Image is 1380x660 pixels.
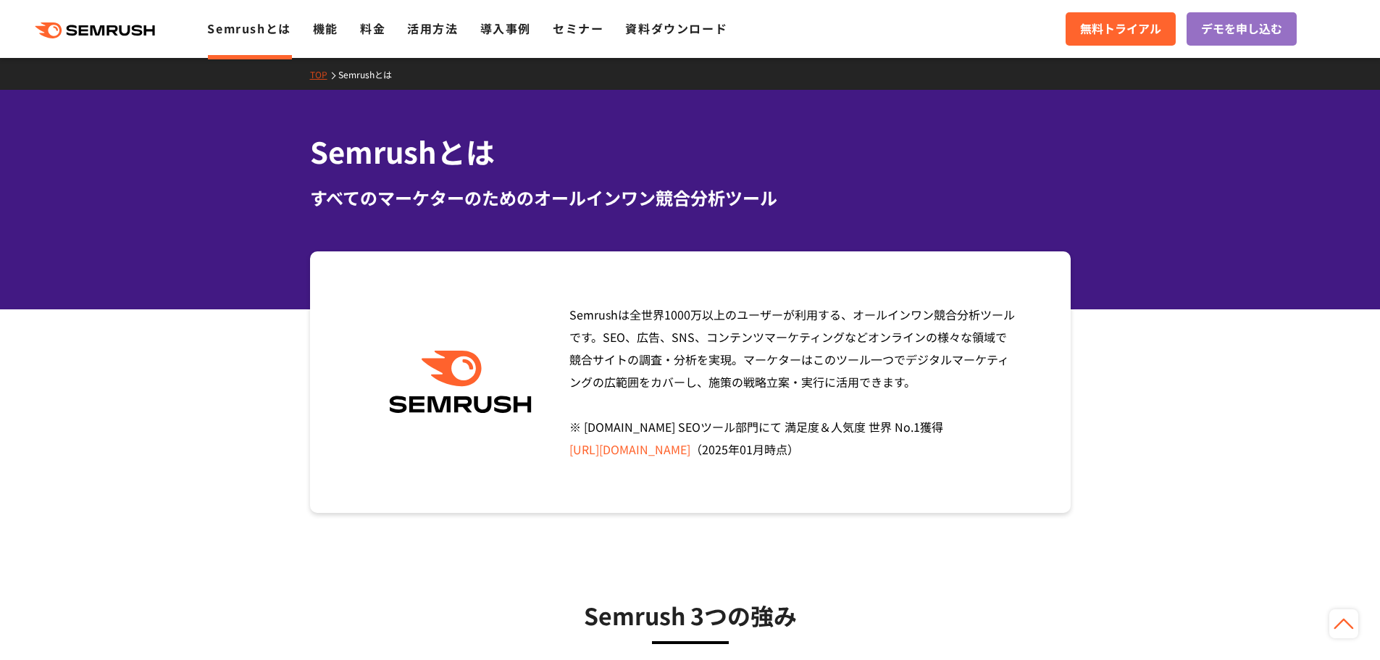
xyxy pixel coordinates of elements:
[480,20,531,37] a: 導入事例
[346,597,1034,633] h3: Semrush 3つの強み
[1201,20,1282,38] span: デモを申し込む
[360,20,385,37] a: 料金
[1080,20,1161,38] span: 無料トライアル
[407,20,458,37] a: 活用方法
[625,20,727,37] a: 資料ダウンロード
[338,68,403,80] a: Semrushとは
[207,20,290,37] a: Semrushとは
[310,130,1071,173] h1: Semrushとは
[569,306,1015,458] span: Semrushは全世界1000万以上のユーザーが利用する、オールインワン競合分析ツールです。SEO、広告、SNS、コンテンツマーケティングなどオンラインの様々な領域で競合サイトの調査・分析を実現...
[310,68,338,80] a: TOP
[1066,12,1176,46] a: 無料トライアル
[313,20,338,37] a: 機能
[310,185,1071,211] div: すべてのマーケターのためのオールインワン競合分析ツール
[1187,12,1297,46] a: デモを申し込む
[1251,603,1364,644] iframe: Help widget launcher
[553,20,603,37] a: セミナー
[569,440,690,458] a: [URL][DOMAIN_NAME]
[382,351,539,414] img: Semrush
